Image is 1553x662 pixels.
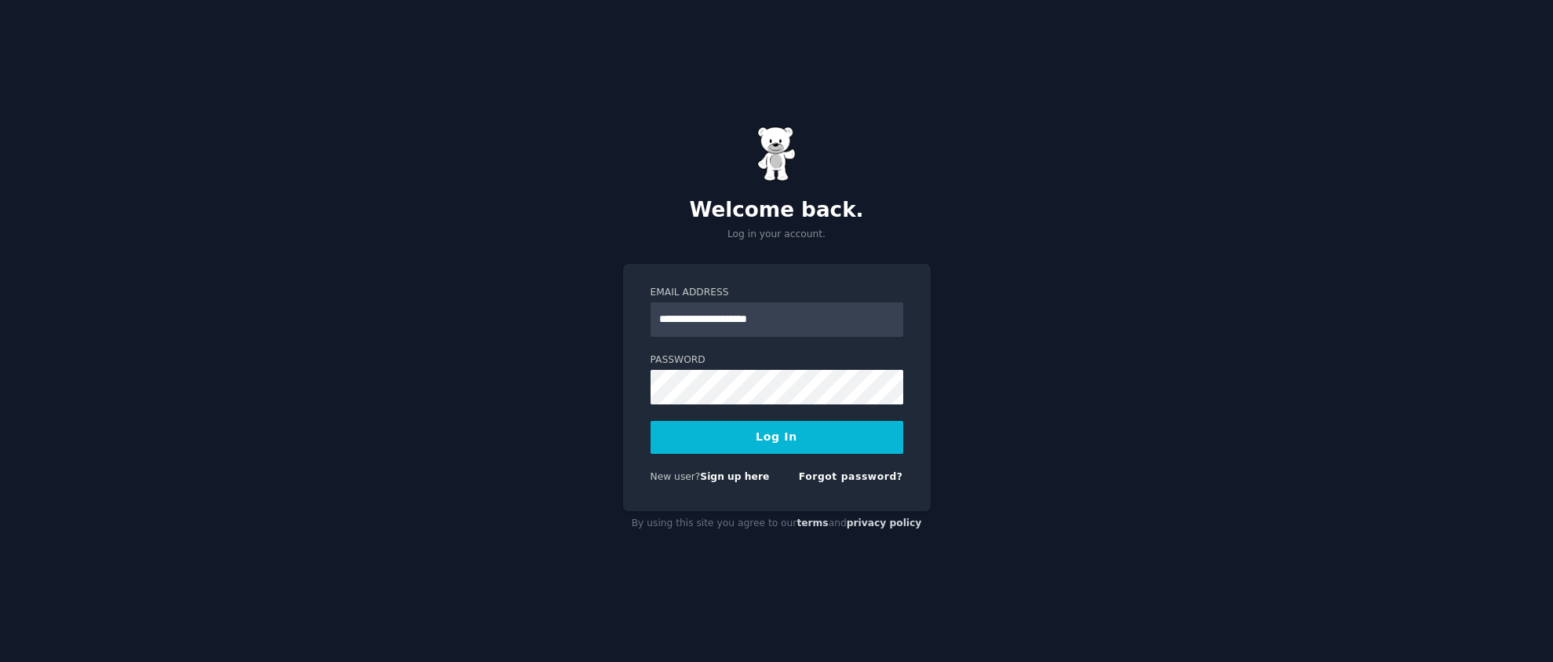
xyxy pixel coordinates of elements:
[797,518,828,529] a: terms
[623,228,931,242] p: Log in your account.
[623,198,931,223] h2: Welcome back.
[651,353,903,368] label: Password
[651,421,903,454] button: Log In
[700,471,769,482] a: Sign up here
[623,511,931,536] div: By using this site you agree to our and
[799,471,903,482] a: Forgot password?
[847,518,922,529] a: privacy policy
[651,286,903,300] label: Email Address
[651,471,701,482] span: New user?
[757,126,797,181] img: Gummy Bear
